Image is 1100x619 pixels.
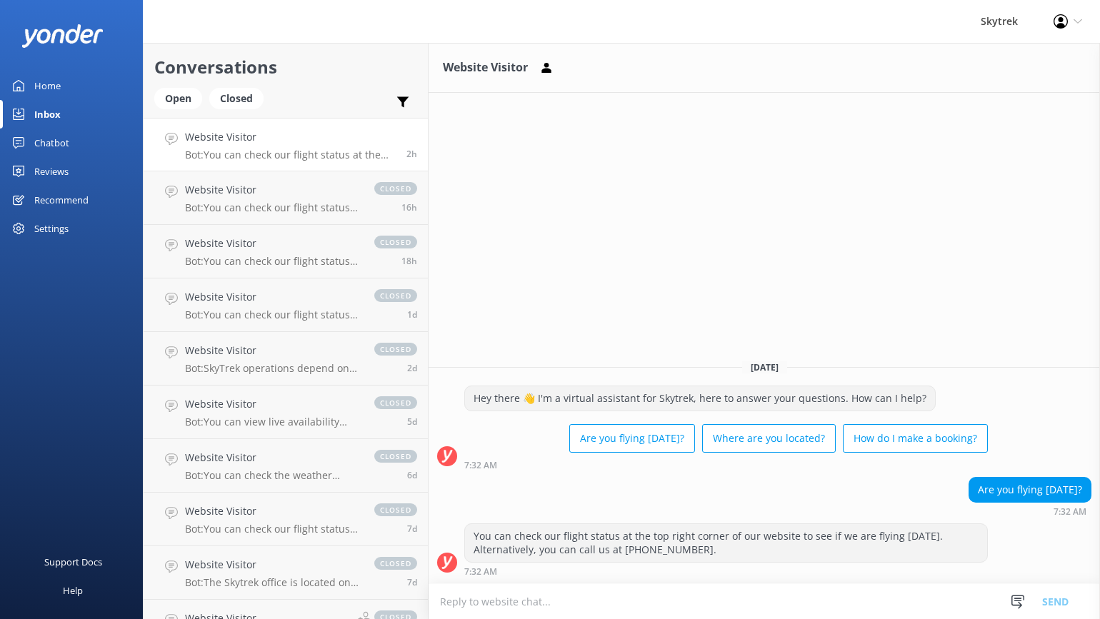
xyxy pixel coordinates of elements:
div: Inbox [34,100,61,129]
span: Sep 24 2025 06:10am (UTC +13:00) Pacific/Auckland [407,576,417,588]
div: Home [34,71,61,100]
div: Settings [34,214,69,243]
a: Website VisitorBot:You can check our flight status at the top right corner of our website to see ... [144,171,428,225]
a: Website VisitorBot:SkyTrek operations depend on weather conditions. If the weather is not suitabl... [144,332,428,386]
h3: Website Visitor [443,59,528,77]
span: Sep 30 2025 03:04pm (UTC +13:00) Pacific/Auckland [401,255,417,267]
h4: Website Visitor [185,557,360,573]
span: [DATE] [742,361,787,373]
p: Bot: SkyTrek operations depend on weather conditions. If the weather is not suitable, your trip m... [185,362,360,375]
h2: Conversations [154,54,417,81]
span: Sep 29 2025 04:33pm (UTC +13:00) Pacific/Auckland [407,308,417,321]
span: Sep 25 2025 09:26am (UTC +13:00) Pacific/Auckland [407,416,417,428]
span: Sep 28 2025 03:42pm (UTC +13:00) Pacific/Auckland [407,362,417,374]
h4: Website Visitor [185,343,360,358]
span: Oct 01 2025 07:32am (UTC +13:00) Pacific/Auckland [406,148,417,160]
span: Sep 30 2025 04:58pm (UTC +13:00) Pacific/Auckland [401,201,417,213]
p: Bot: You can check the weather forecast for our operations at [DOMAIN_NAME][URL]. If the forecast... [185,469,360,482]
span: closed [374,236,417,248]
img: yonder-white-logo.png [21,24,104,48]
div: Oct 01 2025 07:32am (UTC +13:00) Pacific/Auckland [969,506,1091,516]
h4: Website Visitor [185,236,360,251]
div: Oct 01 2025 07:32am (UTC +13:00) Pacific/Auckland [464,566,988,576]
p: Bot: The Skytrek office is located on [STREET_ADDRESS] (inside the ZipTrek store). For directions... [185,576,360,589]
span: Sep 24 2025 09:07am (UTC +13:00) Pacific/Auckland [407,469,417,481]
span: Sep 24 2025 08:40am (UTC +13:00) Pacific/Auckland [407,523,417,535]
h4: Website Visitor [185,450,360,465]
a: Website VisitorBot:You can check our flight status at the top right corner of our website to see ... [144,225,428,278]
div: Oct 01 2025 07:32am (UTC +13:00) Pacific/Auckland [464,460,988,470]
div: Chatbot [34,129,69,157]
span: closed [374,343,417,356]
span: closed [374,450,417,463]
button: Are you flying [DATE]? [569,424,695,453]
div: Closed [209,88,264,109]
span: closed [374,182,417,195]
div: Reviews [34,157,69,186]
a: Website VisitorBot:The Skytrek office is located on [STREET_ADDRESS] (inside the ZipTrek store). ... [144,546,428,600]
a: Website VisitorBot:You can check our flight status at the top right corner of our website to see ... [144,118,428,171]
a: Website VisitorBot:You can check our flight status at the top right corner of our website to see ... [144,493,428,546]
strong: 7:32 AM [464,568,497,576]
p: Bot: You can check our flight status at the top right corner of our website to see if we are flyi... [185,308,360,321]
div: Recommend [34,186,89,214]
div: Hey there 👋 I'm a virtual assistant for Skytrek, here to answer your questions. How can I help? [465,386,935,411]
h4: Website Visitor [185,129,396,145]
strong: 7:32 AM [464,461,497,470]
a: Closed [209,90,271,106]
a: Website VisitorBot:You can check the weather forecast for our operations at [DOMAIN_NAME][URL]. I... [144,439,428,493]
span: closed [374,503,417,516]
div: Are you flying [DATE]? [969,478,1091,502]
div: Help [63,576,83,605]
button: Where are you located? [702,424,836,453]
h4: Website Visitor [185,182,360,198]
h4: Website Visitor [185,289,360,305]
span: closed [374,289,417,302]
h4: Website Visitor [185,396,360,412]
strong: 7:32 AM [1054,508,1086,516]
a: Open [154,90,209,106]
div: You can check our flight status at the top right corner of our website to see if we are flying [D... [465,524,987,562]
h4: Website Visitor [185,503,360,519]
span: closed [374,557,417,570]
p: Bot: You can check our flight status at the top right corner of our website to see if we are flyi... [185,523,360,535]
a: Website VisitorBot:You can view live availability and book your Queenstown Paragliding experience... [144,386,428,439]
a: Website VisitorBot:You can check our flight status at the top right corner of our website to see ... [144,278,428,332]
div: Support Docs [44,548,102,576]
p: Bot: You can view live availability and book your Queenstown Paragliding experience online at [UR... [185,416,360,428]
div: Open [154,88,202,109]
span: closed [374,396,417,409]
p: Bot: You can check our flight status at the top right corner of our website to see if we are flyi... [185,201,360,214]
p: Bot: You can check our flight status at the top right corner of our website to see if we are flyi... [185,255,360,268]
button: How do I make a booking? [843,424,988,453]
p: Bot: You can check our flight status at the top right corner of our website to see if we are flyi... [185,149,396,161]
